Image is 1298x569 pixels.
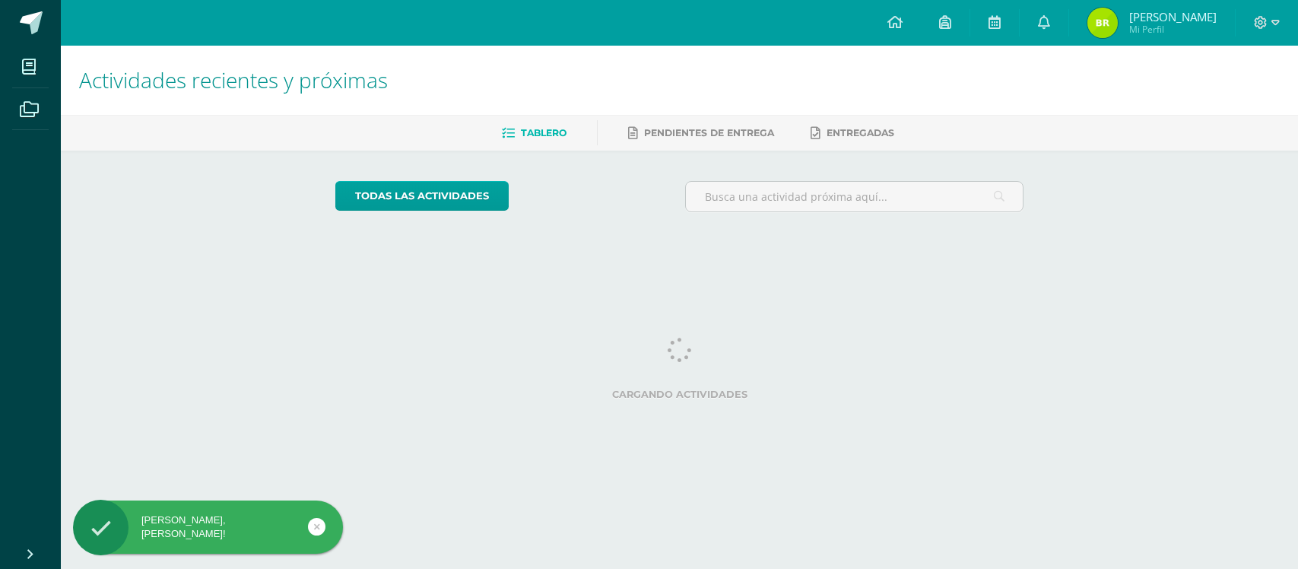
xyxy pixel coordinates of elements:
[79,65,388,94] span: Actividades recientes y próximas
[521,127,566,138] span: Tablero
[1129,9,1217,24] span: [PERSON_NAME]
[827,127,894,138] span: Entregadas
[335,389,1023,400] label: Cargando actividades
[1129,23,1217,36] span: Mi Perfil
[1087,8,1118,38] img: 5c1d5d91b51cbddbc8b3f8a167e1d98a.png
[73,513,343,541] div: [PERSON_NAME], [PERSON_NAME]!
[811,121,894,145] a: Entregadas
[502,121,566,145] a: Tablero
[644,127,774,138] span: Pendientes de entrega
[686,182,1023,211] input: Busca una actividad próxima aquí...
[335,181,509,211] a: todas las Actividades
[628,121,774,145] a: Pendientes de entrega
